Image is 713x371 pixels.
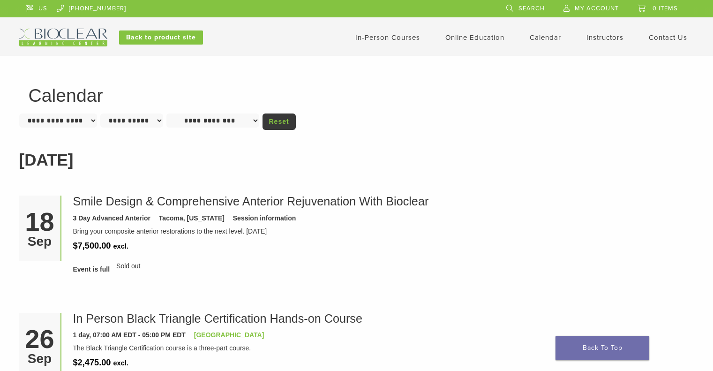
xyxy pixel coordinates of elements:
div: Tacoma, [US_STATE] [159,213,225,223]
a: Calendar [530,33,561,42]
a: Instructors [586,33,623,42]
a: Back To Top [555,336,649,360]
span: 0 items [653,5,678,12]
div: 3 Day Advanced Anterior [73,213,150,223]
div: The Black Triangle Certification course is a three-part course. [73,343,687,353]
a: In Person Black Triangle Certification Hands-on Course [73,312,362,325]
span: excl. [113,242,128,250]
a: Reset [263,114,296,130]
a: Online Education [445,33,504,42]
div: Sep [23,352,57,365]
img: Bioclear [19,29,107,46]
span: Event is full [73,265,110,274]
div: 1 day, 07:00 AM EDT - 05:00 PM EDT [73,330,186,340]
span: $7,500.00 [73,241,111,250]
h1: Calendar [29,86,685,105]
div: 26 [23,326,57,352]
div: Bring your composite anterior restorations to the next level. [DATE] [73,227,687,236]
a: Smile Design & Comprehensive Anterior Rejuvenation With Bioclear [73,195,429,208]
div: 18 [23,209,57,235]
h2: [DATE] [19,148,694,173]
span: excl. [113,359,128,367]
span: Search [518,5,545,12]
a: [GEOGRAPHIC_DATA] [194,331,264,339]
a: Back to product site [119,30,203,45]
span: $2,475.00 [73,358,111,367]
div: Session information [233,213,296,223]
a: In-Person Courses [355,33,420,42]
span: My Account [575,5,619,12]
a: Contact Us [649,33,687,42]
div: Sold out [73,261,687,279]
div: Sep [23,235,57,248]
